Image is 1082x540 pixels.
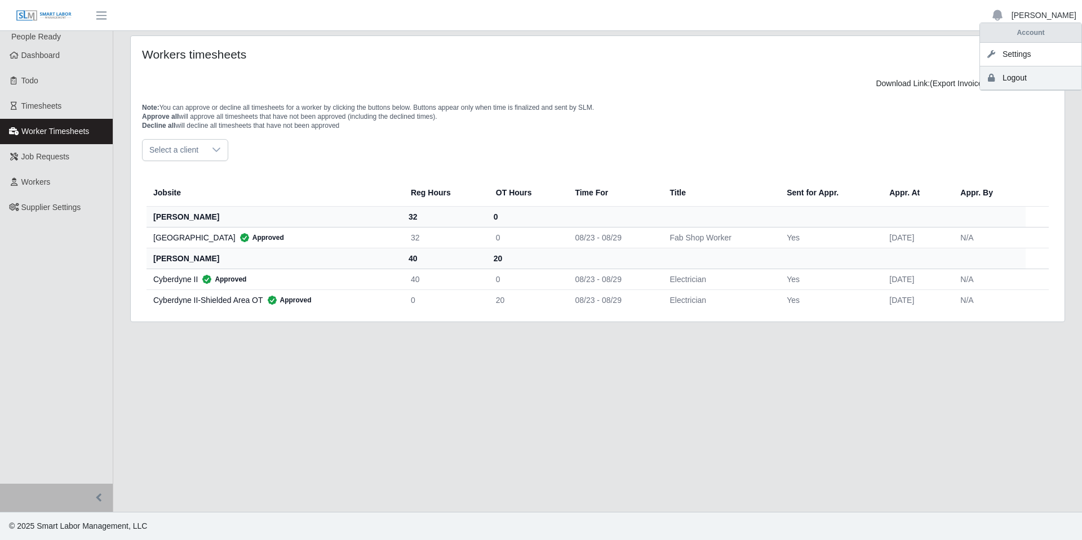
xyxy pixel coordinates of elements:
p: You can approve or decline all timesheets for a worker by clicking the buttons below. Buttons app... [142,103,1053,130]
img: SLM Logo [16,10,72,22]
strong: Account [1017,29,1045,37]
td: 08/23 - 08/29 [566,289,660,310]
th: 20 [487,248,566,269]
span: People Ready [11,32,61,41]
th: 40 [402,248,487,269]
th: Reg Hours [402,179,487,207]
td: N/A [951,289,1025,310]
span: Job Requests [21,152,70,161]
th: 32 [402,206,487,227]
td: Yes [778,269,880,289]
td: 0 [402,289,487,310]
td: [DATE] [880,269,951,289]
span: Worker Timesheets [21,127,89,136]
span: Approve all [142,113,179,121]
td: 0 [487,269,566,289]
span: Decline all [142,122,175,130]
span: (Export Invoice above to get link) [930,79,1045,88]
td: [DATE] [880,289,951,310]
th: Jobsite [147,179,402,207]
span: Todo [21,76,38,85]
span: © 2025 Smart Labor Management, LLC [9,521,147,530]
th: Appr. At [880,179,951,207]
th: [PERSON_NAME] [147,206,402,227]
span: Note: [142,104,159,111]
div: Download Link: [150,78,1045,90]
th: OT Hours [487,179,566,207]
div: [GEOGRAPHIC_DATA] [153,232,393,243]
td: 32 [402,227,487,248]
span: Timesheets [21,101,62,110]
span: Select a client [143,140,205,160]
span: Workers [21,177,51,186]
td: Electrician [661,289,778,310]
th: Sent for Appr. [778,179,880,207]
td: 40 [402,269,487,289]
h4: Workers timesheets [142,47,512,61]
a: Logout [980,66,1081,90]
a: [PERSON_NAME] [1012,10,1076,21]
span: Supplier Settings [21,203,81,212]
a: Settings [980,43,1081,66]
th: 0 [487,206,566,227]
th: Appr. By [951,179,1025,207]
td: Fab Shop Worker [661,227,778,248]
td: 08/23 - 08/29 [566,227,660,248]
div: Cyberdyne II-Shielded Area OT [153,294,393,306]
span: Approved [198,274,246,285]
td: N/A [951,227,1025,248]
span: Approved [236,232,284,243]
td: Yes [778,289,880,310]
div: Cyberdyne II [153,274,393,285]
span: Dashboard [21,51,60,60]
td: Yes [778,227,880,248]
th: Time For [566,179,660,207]
td: N/A [951,269,1025,289]
td: 08/23 - 08/29 [566,269,660,289]
td: 0 [487,227,566,248]
td: Electrician [661,269,778,289]
span: Approved [263,294,312,306]
th: [PERSON_NAME] [147,248,402,269]
th: Title [661,179,778,207]
td: 20 [487,289,566,310]
td: [DATE] [880,227,951,248]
